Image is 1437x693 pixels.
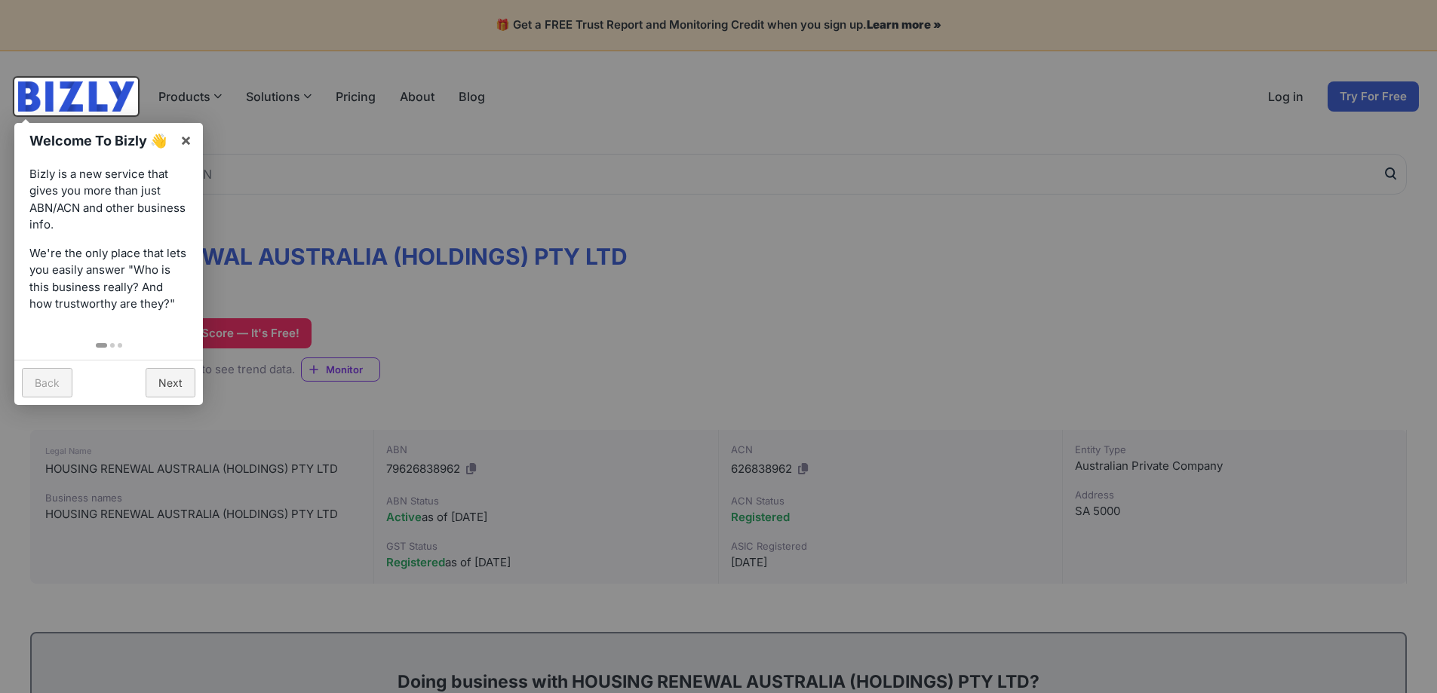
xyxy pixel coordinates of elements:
[146,368,195,397] a: Next
[29,166,188,234] p: Bizly is a new service that gives you more than just ABN/ACN and other business info.
[169,123,203,157] a: ×
[29,245,188,313] p: We're the only place that lets you easily answer "Who is this business really? And how trustworth...
[29,130,172,151] h1: Welcome To Bizly 👋
[22,368,72,397] a: Back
